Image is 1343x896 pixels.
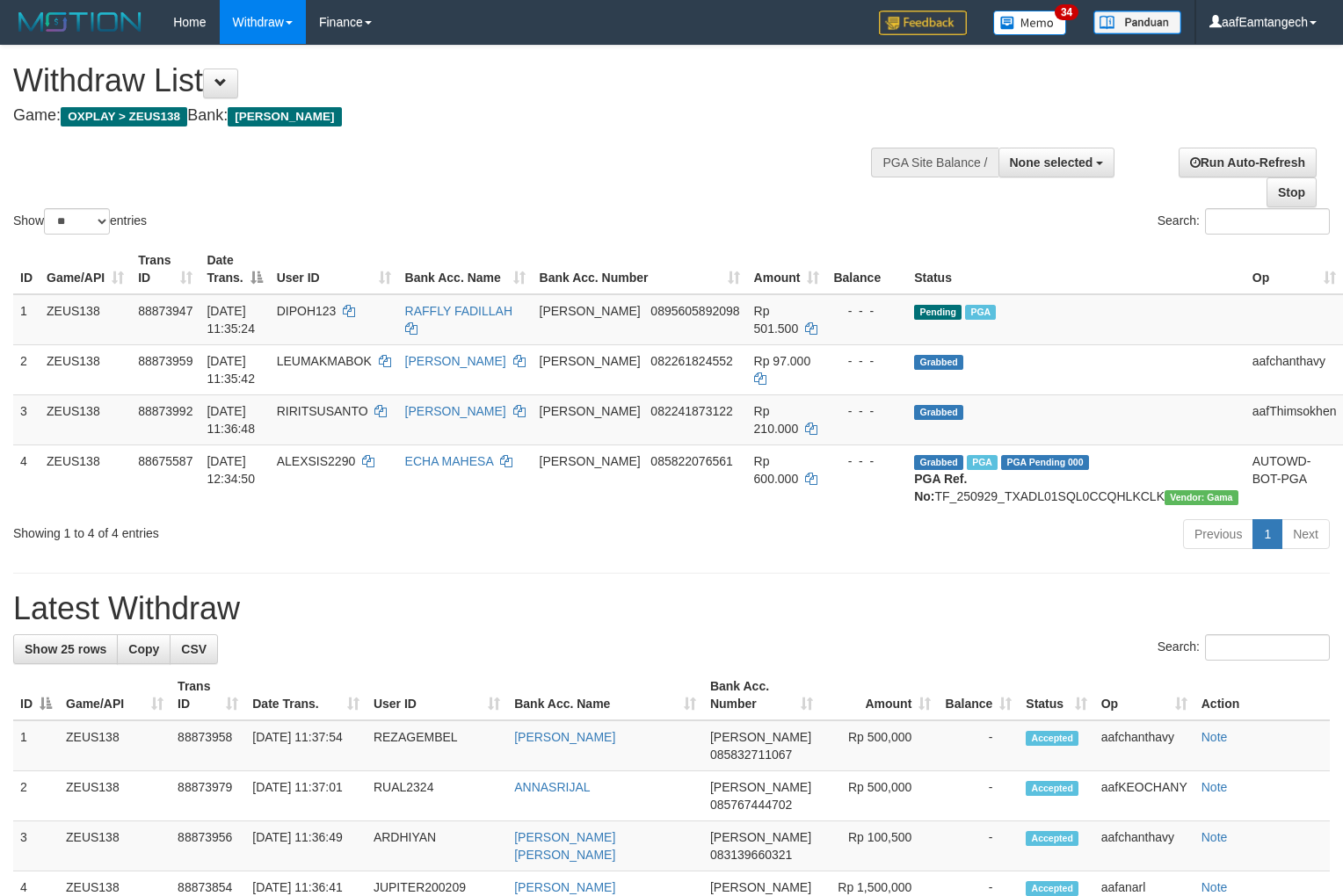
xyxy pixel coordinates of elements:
th: Bank Acc. Number: activate to sort column ascending [533,244,747,294]
div: - - - [833,302,900,320]
td: ZEUS138 [59,771,171,821]
td: [DATE] 11:37:01 [245,771,367,821]
span: Grabbed [914,455,963,470]
span: [PERSON_NAME] [710,730,811,744]
span: Rp 501.500 [754,304,799,336]
th: Op: activate to sort column ascending [1094,670,1194,720]
div: Showing 1 to 4 of 4 entries [13,517,547,542]
th: Amount: activate to sort column ascending [820,670,939,720]
span: [DATE] 11:36:48 [207,404,255,436]
span: PGA Pending [1001,455,1089,470]
a: Note [1201,730,1228,744]
span: DIPOH123 [277,304,337,318]
img: MOTION_logo.png [13,9,147,35]
span: 88873992 [138,404,192,418]
td: 2 [13,344,40,394]
h1: Withdraw List [13,63,878,98]
td: ZEUS138 [40,294,131,345]
td: ZEUS138 [40,444,131,512]
a: Note [1201,780,1228,794]
span: [DATE] 11:35:42 [207,354,255,386]
span: Copy 082261824552 to clipboard [650,354,732,368]
td: 3 [13,821,59,871]
th: User ID: activate to sort column ascending [270,244,398,294]
span: Vendor URL: https://trx31.1velocity.biz [1165,490,1238,505]
th: Game/API: activate to sort column ascending [59,670,171,720]
img: panduan.png [1093,11,1181,34]
td: ZEUS138 [40,344,131,394]
a: Show 25 rows [13,634,118,664]
img: Feedback.jpg [879,11,967,35]
span: Marked by aafanarl [965,305,996,320]
span: [DATE] 12:34:50 [207,454,255,486]
span: 88675587 [138,454,192,468]
a: Note [1201,880,1228,894]
td: aafKEOCHANY [1094,771,1194,821]
span: [PERSON_NAME] [710,880,811,894]
span: [PERSON_NAME] [540,304,641,318]
th: Bank Acc. Number: activate to sort column ascending [703,670,820,720]
td: ZEUS138 [59,720,171,771]
span: Copy 082241873122 to clipboard [650,404,732,418]
span: [PERSON_NAME] [228,107,341,126]
label: Search: [1158,208,1330,235]
a: Note [1201,830,1228,844]
a: [PERSON_NAME] [514,880,615,894]
span: Grabbed [914,355,963,370]
a: [PERSON_NAME] [PERSON_NAME] [514,830,615,862]
span: Rp 600.000 [754,454,799,486]
td: [DATE] 11:37:54 [245,720,367,771]
span: Copy [128,642,159,656]
th: Date Trans.: activate to sort column descending [200,244,269,294]
td: Rp 100,500 [820,821,939,871]
span: [PERSON_NAME] [710,780,811,794]
th: Date Trans.: activate to sort column ascending [245,670,367,720]
td: - [938,720,1019,771]
a: [PERSON_NAME] [405,354,506,368]
span: Copy 0895605892098 to clipboard [650,304,739,318]
th: Balance: activate to sort column ascending [938,670,1019,720]
div: PGA Site Balance / [871,148,998,177]
span: 88873959 [138,354,192,368]
a: RAFFLY FADILLAH [405,304,512,318]
td: Rp 500,000 [820,720,939,771]
td: 88873979 [171,771,245,821]
td: ARDHIYAN [367,821,507,871]
a: CSV [170,634,218,664]
td: ZEUS138 [40,394,131,444]
td: 88873956 [171,821,245,871]
span: [PERSON_NAME] [540,354,641,368]
button: None selected [998,148,1115,177]
th: Game/API: activate to sort column ascending [40,244,131,294]
span: RIRITSUSANTO [277,404,368,418]
span: [PERSON_NAME] [540,404,641,418]
span: CSV [181,642,207,656]
span: 34 [1055,4,1078,20]
span: Accepted [1026,781,1078,796]
h4: Game: Bank: [13,107,878,125]
td: Rp 500,000 [820,771,939,821]
td: REZAGEMBEL [367,720,507,771]
td: TF_250929_TXADL01SQL0CCQHLKCLK [907,444,1245,512]
div: - - - [833,452,900,470]
td: 1 [13,720,59,771]
img: Button%20Memo.svg [993,11,1067,35]
a: 1 [1252,519,1282,549]
th: Trans ID: activate to sort column ascending [131,244,200,294]
td: - [938,771,1019,821]
span: Show 25 rows [25,642,106,656]
span: [PERSON_NAME] [710,830,811,844]
b: PGA Ref. No: [914,472,967,503]
span: Copy 085767444702 to clipboard [710,798,792,812]
a: Previous [1183,519,1253,549]
span: Copy 085822076561 to clipboard [650,454,732,468]
td: 3 [13,394,40,444]
span: Pending [914,305,962,320]
td: RUAL2324 [367,771,507,821]
th: Trans ID: activate to sort column ascending [171,670,245,720]
td: [DATE] 11:36:49 [245,821,367,871]
a: [PERSON_NAME] [405,404,506,418]
div: - - - [833,352,900,370]
span: Accepted [1026,881,1078,896]
th: Amount: activate to sort column ascending [747,244,827,294]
